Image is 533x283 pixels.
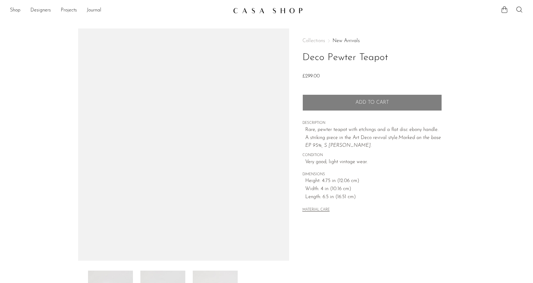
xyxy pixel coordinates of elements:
[333,38,360,43] a: New Arrivals
[302,120,442,126] span: DESCRIPTION
[30,7,51,15] a: Designers
[302,74,320,79] span: £299.00
[305,185,442,193] span: Width: 4 in (10.16 cm)
[302,153,442,158] span: CONDITION
[302,38,442,43] nav: Breadcrumbs
[87,7,101,15] a: Journal
[302,94,442,111] button: Add to cart
[302,208,330,212] button: MATERIAL CARE
[61,7,77,15] a: Projects
[10,5,228,16] ul: NEW HEADER MENU
[302,172,442,177] span: DIMENSIONS
[305,126,442,150] p: Rare, pewter teapot with etchings and a flat disc ebony handle. A striking piece in the Art Deco ...
[10,7,20,15] a: Shop
[10,5,228,16] nav: Desktop navigation
[305,177,442,185] span: Height: 4.75 in (12.06 cm)
[305,193,442,201] span: Length: 6.5 in (16.51 cm)
[355,100,389,106] span: Add to cart
[302,38,325,43] span: Collections
[302,50,442,66] h1: Deco Pewter Teapot
[305,158,442,166] span: Very good; light vintage wear.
